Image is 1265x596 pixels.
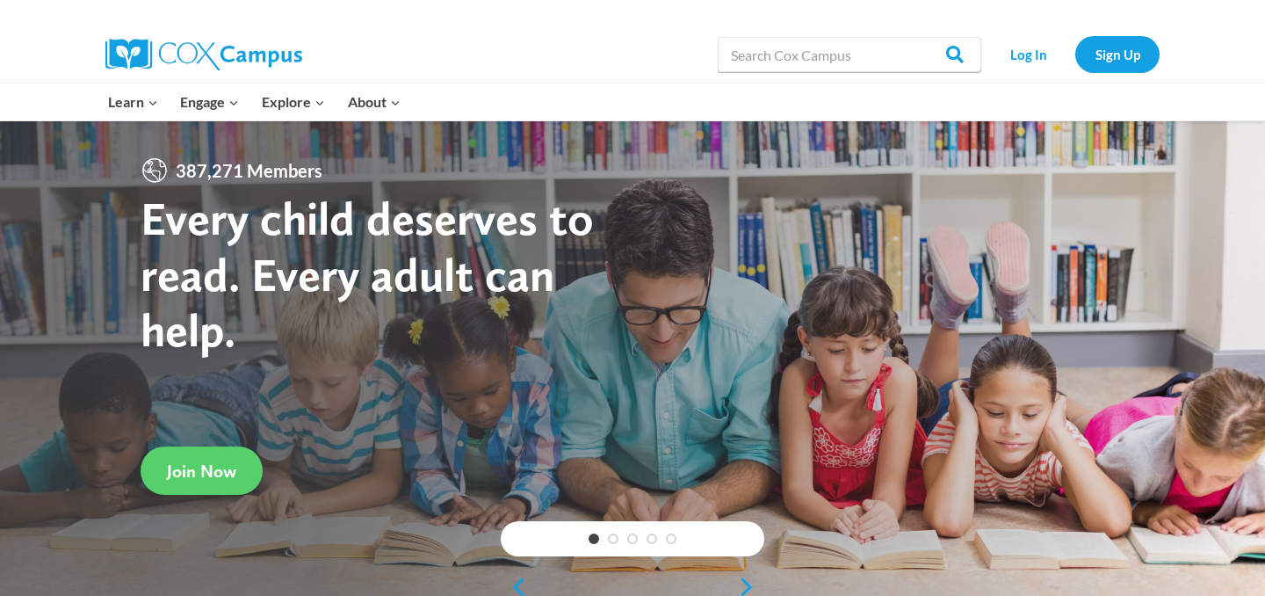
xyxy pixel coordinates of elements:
a: 4 [647,534,657,544]
input: Search Cox Campus [718,37,981,72]
strong: Every child deserves to read. Every adult can help. [141,190,594,358]
img: Cox Campus [105,39,302,70]
span: Engage [180,91,239,113]
nav: Secondary Navigation [990,36,1160,72]
span: 387,271 Members [169,156,329,185]
span: Join Now [167,461,236,482]
a: 5 [666,534,676,544]
nav: Primary Navigation [97,84,411,120]
a: Log In [990,36,1066,72]
a: Sign Up [1075,36,1160,72]
span: Learn [108,91,158,113]
a: 3 [627,534,638,544]
a: 1 [589,534,599,544]
span: About [348,91,401,113]
a: 2 [608,534,618,544]
span: Explore [262,91,325,113]
a: Join Now [141,447,263,495]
